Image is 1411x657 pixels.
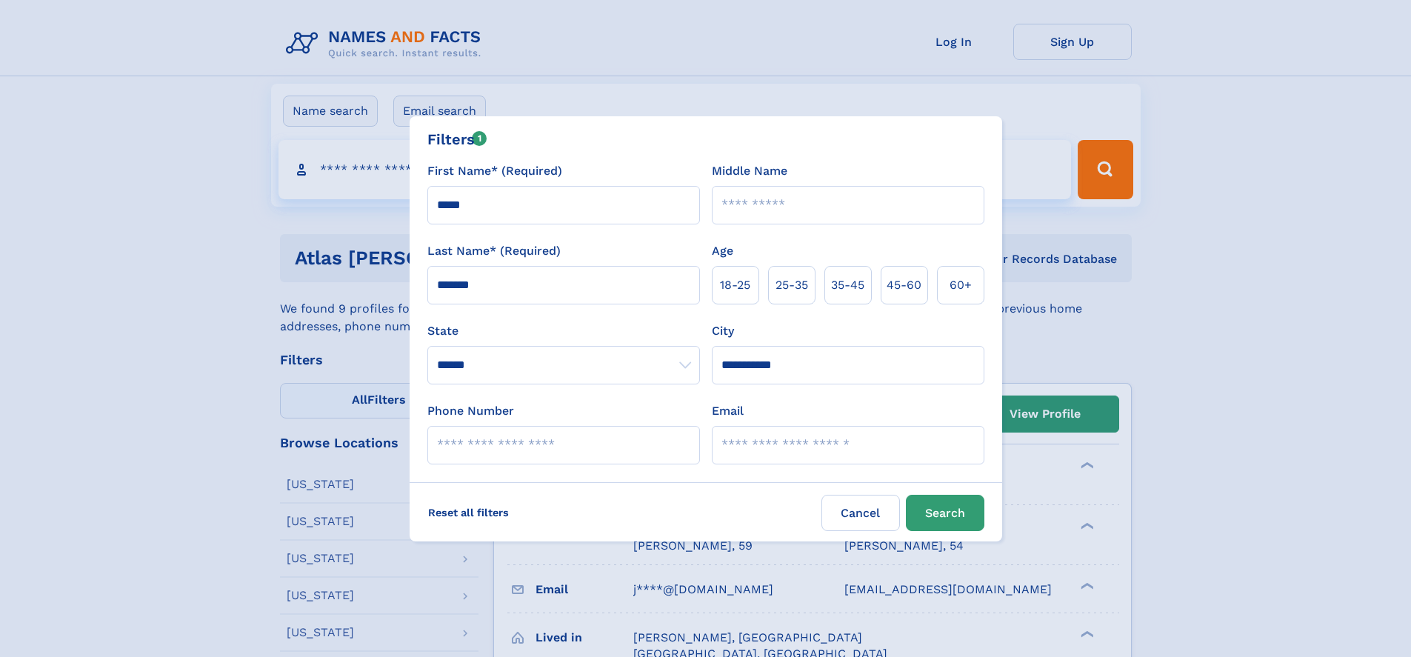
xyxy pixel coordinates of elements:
label: City [712,322,734,340]
span: 25‑35 [775,276,808,294]
label: Middle Name [712,162,787,180]
label: Phone Number [427,402,514,420]
label: State [427,322,700,340]
label: Last Name* (Required) [427,242,561,260]
span: 45‑60 [887,276,921,294]
label: Email [712,402,744,420]
span: 35‑45 [831,276,864,294]
label: Reset all filters [418,495,518,530]
button: Search [906,495,984,531]
label: Cancel [821,495,900,531]
span: 18‑25 [720,276,750,294]
label: First Name* (Required) [427,162,562,180]
div: Filters [427,128,487,150]
label: Age [712,242,733,260]
span: 60+ [950,276,972,294]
